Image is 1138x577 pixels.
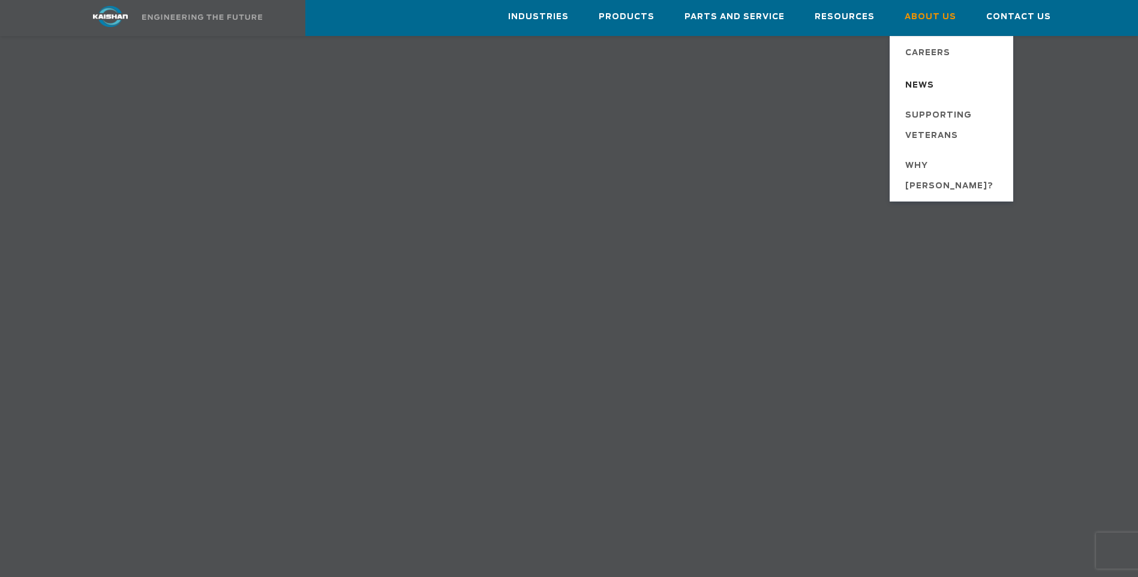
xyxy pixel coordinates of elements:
img: kaishan logo [65,6,155,27]
span: Industries [508,10,569,24]
span: Why [PERSON_NAME]? [905,156,1001,197]
a: News [893,68,1013,101]
a: Contact Us [986,1,1051,33]
a: Why [PERSON_NAME]? [893,151,1013,202]
span: Careers [905,43,950,64]
span: Resources [815,10,875,24]
span: News [905,76,934,96]
a: Industries [508,1,569,33]
a: Resources [815,1,875,33]
span: About Us [905,10,956,24]
a: Products [599,1,654,33]
span: Parts and Service [684,10,785,24]
img: Engineering the future [142,14,262,20]
a: Careers [893,36,1013,68]
span: Contact Us [986,10,1051,24]
a: Supporting Veterans [893,101,1013,151]
span: Products [599,10,654,24]
a: About Us [905,1,956,33]
span: Supporting Veterans [905,106,1001,146]
a: Parts and Service [684,1,785,33]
